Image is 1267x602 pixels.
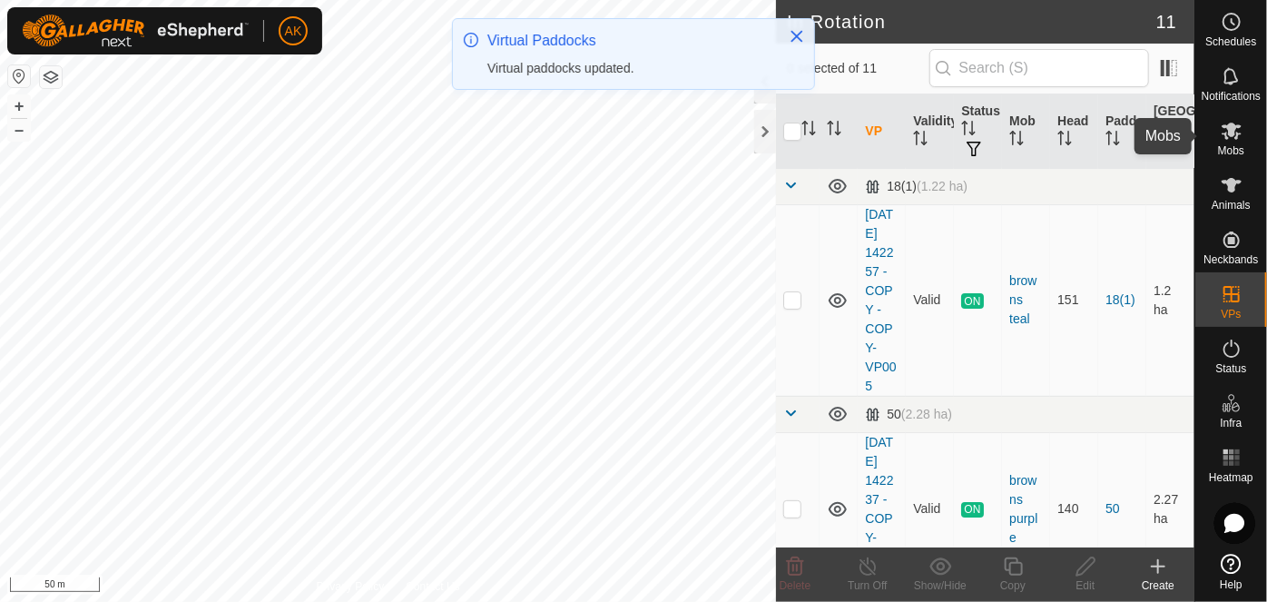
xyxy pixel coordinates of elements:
[961,123,976,138] p-sorticon: Activate to sort
[787,11,1155,33] h2: In Rotation
[1009,271,1043,329] div: browns teal
[1105,292,1135,307] a: 18(1)
[865,179,967,194] div: 18(1)
[865,407,952,422] div: 50
[904,577,977,594] div: Show/Hide
[22,15,249,47] img: Gallagher Logo
[865,435,896,583] a: [DATE] 142237 - COPY-VP007
[1202,91,1261,102] span: Notifications
[1220,418,1242,429] span: Infra
[1212,200,1251,211] span: Animals
[917,179,967,193] span: (1.22 ha)
[1146,432,1194,586] td: 2.27 ha
[954,94,1002,169] th: Status
[801,123,816,138] p-sorticon: Activate to sort
[406,578,459,595] a: Contact Us
[1050,432,1098,586] td: 140
[961,293,983,309] span: ON
[1154,143,1168,157] p-sorticon: Activate to sort
[1057,133,1072,148] p-sorticon: Activate to sort
[1218,145,1244,156] span: Mobs
[787,59,928,78] span: 0 selected of 11
[1209,472,1253,483] span: Heatmap
[1156,8,1176,35] span: 11
[1215,363,1246,374] span: Status
[977,577,1049,594] div: Copy
[1009,471,1043,548] div: browns purple
[1195,547,1267,597] a: Help
[906,204,954,396] td: Valid
[1122,577,1194,594] div: Create
[1146,94,1194,169] th: [GEOGRAPHIC_DATA] Area
[827,123,841,138] p-sorticon: Activate to sort
[1205,36,1256,47] span: Schedules
[784,24,810,49] button: Close
[831,577,904,594] div: Turn Off
[1220,579,1242,590] span: Help
[901,407,952,421] span: (2.28 ha)
[913,133,928,148] p-sorticon: Activate to sort
[1050,204,1098,396] td: 151
[1105,133,1120,148] p-sorticon: Activate to sort
[1146,204,1194,396] td: 1.2 ha
[8,119,30,141] button: –
[1050,94,1098,169] th: Head
[865,207,896,393] a: [DATE] 142257 - COPY - COPY-VP005
[8,95,30,117] button: +
[317,578,385,595] a: Privacy Policy
[906,432,954,586] td: Valid
[906,94,954,169] th: Validity
[487,30,771,52] div: Virtual Paddocks
[929,49,1149,87] input: Search (S)
[1002,94,1050,169] th: Mob
[285,22,302,41] span: AK
[858,94,906,169] th: VP
[1221,309,1241,320] span: VPs
[1009,133,1024,148] p-sorticon: Activate to sort
[40,66,62,88] button: Map Layers
[780,579,811,592] span: Delete
[1105,501,1120,516] a: 50
[961,502,983,518] span: ON
[1203,254,1258,265] span: Neckbands
[1098,94,1146,169] th: Paddock
[8,65,30,87] button: Reset Map
[487,59,771,78] div: Virtual paddocks updated.
[1049,577,1122,594] div: Edit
